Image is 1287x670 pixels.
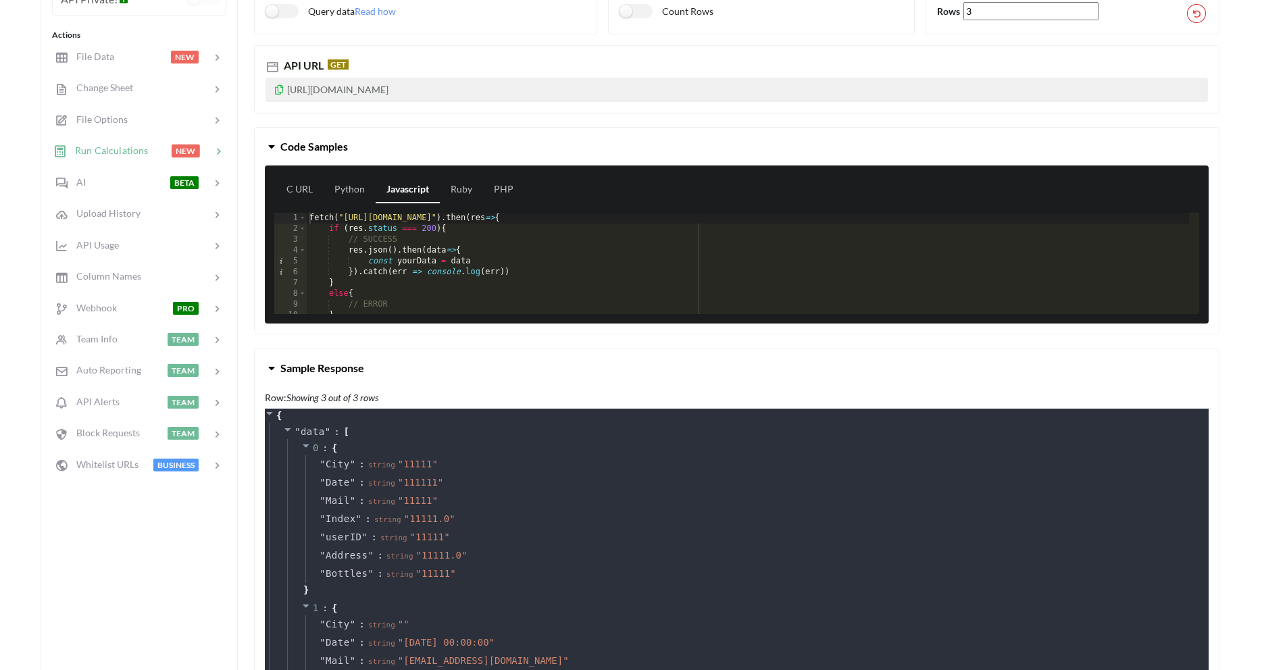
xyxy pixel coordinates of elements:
[350,619,356,629] span: "
[280,140,348,153] span: Code Samples
[386,570,413,579] span: string
[320,513,326,524] span: "
[365,512,371,526] span: :
[332,601,337,615] span: {
[172,145,200,157] span: NEW
[377,548,382,563] span: :
[168,396,199,409] span: TEAM
[255,128,1219,165] button: Code Samples
[368,461,395,469] span: string
[326,617,350,632] span: City
[368,550,374,561] span: "
[326,457,350,471] span: City
[368,479,395,488] span: string
[325,426,331,437] span: "
[68,82,133,93] span: Change Sheet
[68,396,120,407] span: API Alerts
[274,245,307,256] div: 4
[67,145,148,156] span: Run Calculations
[68,364,141,376] span: Auto Reporting
[404,513,455,524] span: " 11111.0 "
[265,392,286,403] b: Row:
[322,601,328,615] span: :
[376,176,440,203] a: Javascript
[68,270,141,282] span: Column Names
[398,459,438,469] span: " 11111 "
[328,59,349,70] span: GET
[274,224,307,234] div: 2
[320,495,326,506] span: "
[380,534,407,542] span: string
[355,5,396,17] span: Read how
[398,637,495,648] span: " [DATE] 00:00:00 "
[326,548,368,563] span: Address
[276,409,282,423] span: {
[274,256,307,267] div: 5
[266,4,355,18] label: Query data
[326,475,350,490] span: Date
[350,655,356,666] span: "
[320,532,326,542] span: "
[326,567,368,581] span: Bottles
[320,619,326,629] span: "
[274,278,307,288] div: 7
[68,113,128,125] span: File Options
[410,532,450,542] span: " 11111 "
[173,302,199,315] span: PRO
[276,176,324,203] a: C URL
[350,637,356,648] span: "
[274,288,307,299] div: 8
[359,475,365,490] span: :
[386,552,413,561] span: string
[368,497,395,506] span: string
[68,427,140,438] span: Block Requests
[320,637,326,648] span: "
[398,619,409,629] span: " "
[371,530,376,544] span: :
[440,176,483,203] a: Ruby
[301,583,309,597] span: }
[344,425,349,439] span: [
[368,568,374,579] span: "
[52,29,226,41] div: Actions
[170,176,199,189] span: BETA
[68,333,118,344] span: Team Info
[334,425,340,439] span: :
[937,5,960,17] b: Rows
[68,302,117,313] span: Webhook
[320,550,326,561] span: "
[359,654,365,668] span: :
[281,59,324,72] span: API URL
[398,655,569,666] span: " [EMAIL_ADDRESS][DOMAIN_NAME] "
[320,459,326,469] span: "
[68,459,138,470] span: Whitelist URLs
[350,477,356,488] span: "
[286,392,378,403] i: Showing 3 out of 3 rows
[359,636,365,650] span: :
[326,494,350,508] span: Mail
[320,568,326,579] span: "
[332,441,337,455] span: {
[168,333,199,346] span: TEAM
[68,51,114,62] span: File Data
[359,494,365,508] span: :
[359,617,365,632] span: :
[416,550,468,561] span: " 11111.0 "
[313,602,319,613] span: 1
[368,639,395,648] span: string
[68,176,86,188] span: AI
[295,426,301,437] span: "
[620,4,713,18] label: Count Rows
[368,657,395,666] span: string
[320,477,326,488] span: "
[368,621,395,629] span: string
[322,441,328,455] span: :
[313,442,319,453] span: 0
[274,267,307,278] div: 6
[374,515,401,524] span: string
[362,532,368,542] span: "
[274,310,307,321] div: 10
[168,427,199,440] span: TEAM
[398,477,443,488] span: " 111111 "
[359,457,365,471] span: :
